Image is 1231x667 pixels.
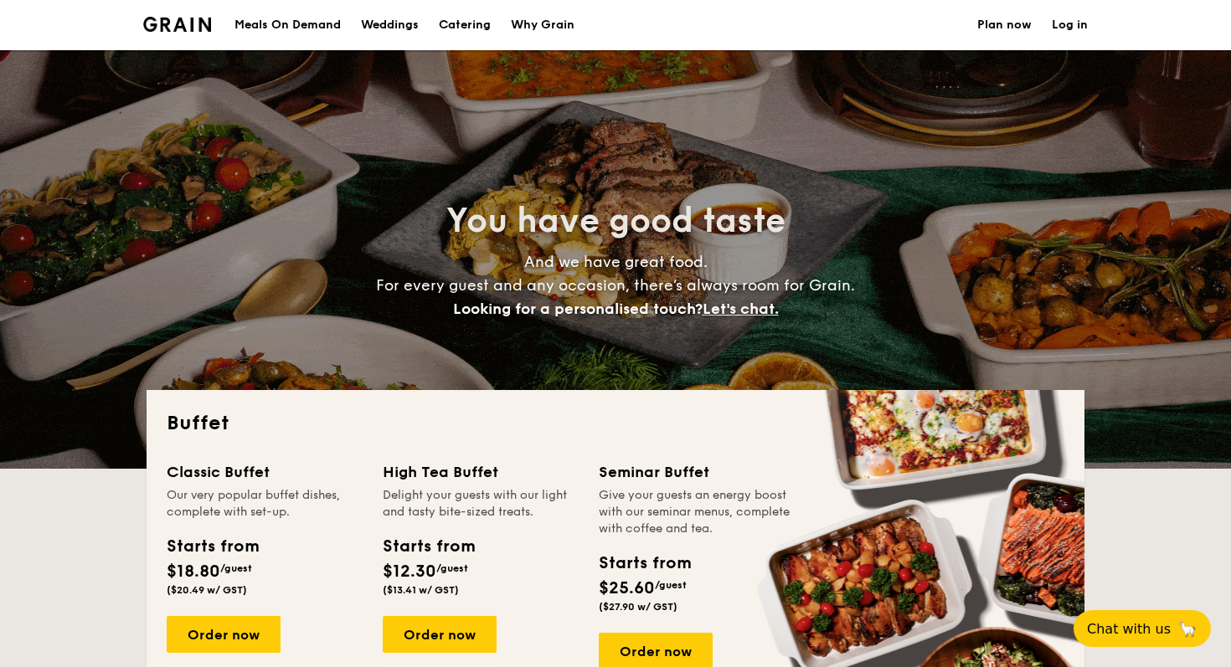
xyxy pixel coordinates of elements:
div: Classic Buffet [167,460,363,484]
div: Order now [383,616,497,653]
div: Seminar Buffet [599,460,795,484]
a: Logotype [143,17,211,32]
div: Delight your guests with our light and tasty bite-sized treats. [383,487,579,521]
div: Our very popular buffet dishes, complete with set-up. [167,487,363,521]
span: $25.60 [599,578,655,598]
span: Looking for a personalised touch? [453,300,703,318]
span: $18.80 [167,562,220,582]
div: High Tea Buffet [383,460,579,484]
img: Grain [143,17,211,32]
span: You have good taste [446,201,785,241]
div: Starts from [599,551,690,576]
span: $12.30 [383,562,436,582]
span: /guest [655,579,687,591]
div: Starts from [383,534,474,559]
span: 🦙 [1177,619,1198,639]
span: /guest [220,562,252,574]
h2: Buffet [167,410,1064,437]
button: Chat with us🦙 [1074,610,1211,647]
span: Chat with us [1087,621,1171,637]
div: Give your guests an energy boost with our seminar menus, complete with coffee and tea. [599,487,795,537]
span: ($27.90 w/ GST) [599,601,677,613]
div: Starts from [167,534,258,559]
div: Order now [167,616,281,653]
span: ($20.49 w/ GST) [167,584,247,596]
span: Let's chat. [703,300,779,318]
span: And we have great food. For every guest and any occasion, there’s always room for Grain. [376,253,855,318]
span: /guest [436,562,468,574]
span: ($13.41 w/ GST) [383,584,459,596]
